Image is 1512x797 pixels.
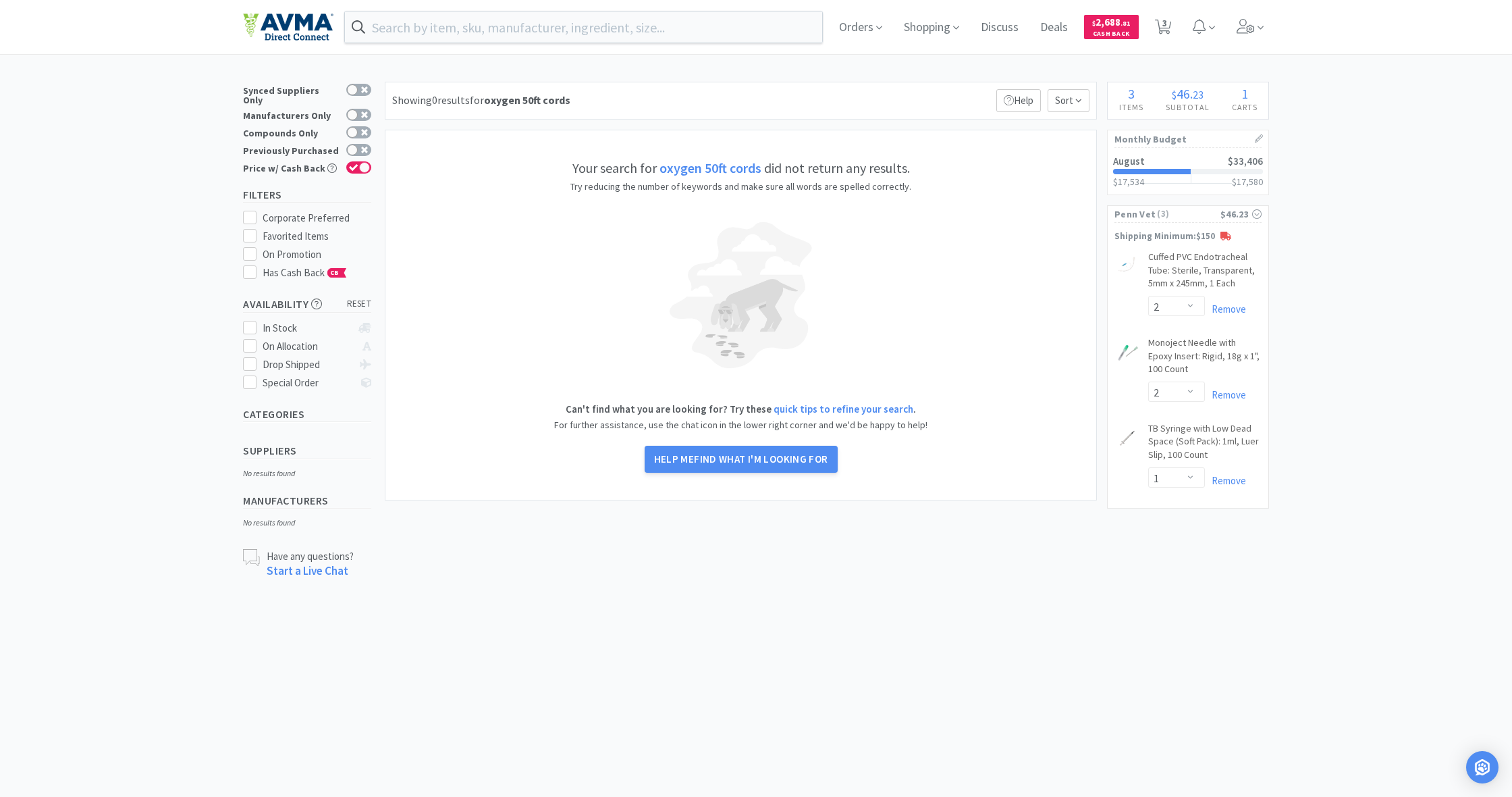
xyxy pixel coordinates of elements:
[1193,88,1204,101] span: 23
[263,338,352,355] div: On Allocation
[1035,22,1073,34] a: Deals
[392,92,570,109] div: Showing 0 results
[263,247,372,263] div: On Promotion
[694,453,828,465] span: find what I'm looking for
[1172,88,1177,101] span: $
[1114,207,1156,222] span: Penn Vet
[1148,251,1262,296] a: Cuffed PVC Endotracheal Tube: Sterile, Transparent, 5mm x 245mm, 1 Each
[263,228,372,245] div: Favorited Items
[1114,425,1139,452] img: cbfee6d5a19c4018a06b026fd1908b04_330734.png
[1150,23,1177,35] a: 3
[243,161,340,173] div: Price w/ Cash Back
[263,357,352,373] div: Drop Shipped
[1241,85,1248,102] span: 1
[1154,101,1220,113] h4: Subtotal
[1108,101,1154,113] h4: Items
[1108,148,1268,195] a: August$33,406$17,534$17,580
[539,179,944,194] p: Try reducing the number of keywords and make sure all words are spelled correctly.
[1114,253,1141,280] img: bf4e863ac6d94099b2fb70ea2f08849a_163383.png
[1228,155,1263,168] span: $33,406
[243,493,371,509] h5: Manufacturers
[243,144,340,155] div: Previously Purchased
[243,468,295,478] i: No results found
[1220,207,1262,222] div: $46.23
[263,210,372,226] div: Corporate Preferred
[267,549,354,563] p: Have any questions?
[1177,85,1190,102] span: 46
[267,563,348,578] a: Start a Live Chat
[484,93,570,107] strong: oxygen 50ft cords
[539,417,944,432] p: For further assistance, use the chat icon in the lower right corner and we'd be happy to help!
[1084,9,1139,45] a: $2,688.81Cash Back
[1113,156,1145,166] h2: August
[1237,176,1263,188] span: 17,580
[243,443,371,459] h5: Suppliers
[774,403,913,415] a: quick tips to refine your search
[1232,177,1263,186] h3: $
[263,266,347,279] span: Has Cash Back
[243,126,340,138] div: Compounds Only
[1120,19,1131,28] span: . 81
[1114,339,1141,366] img: 3afd52248cf743388c3ab029db3dec3f_164169.png
[263,320,352,336] div: In Stock
[470,93,570,107] span: for
[1092,16,1131,28] span: 2,688
[347,297,372,311] span: reset
[996,89,1041,112] p: Help
[263,375,352,391] div: Special Order
[243,407,371,422] h5: Categories
[1128,85,1135,102] span: 3
[1205,474,1246,487] a: Remove
[1220,101,1268,113] h4: Carts
[243,187,371,203] h5: Filters
[975,22,1024,34] a: Discuss
[659,159,761,176] strong: oxygen 50ft cords
[1205,388,1246,401] a: Remove
[243,517,295,528] i: No results found
[667,194,815,396] img: blind-dog-light.png
[1156,207,1220,221] span: ( 3 )
[539,157,944,179] h5: Your search for did not return any results.
[243,13,333,41] img: e4e33dab9f054f5782a47901c742baa9_102.png
[345,11,822,43] input: Search by item, sku, manufacturer, ingredient, size...
[1148,422,1262,467] a: TB Syringe with Low Dead Space (Soft Pack): 1ml, Luer Slip, 100 Count
[1148,336,1262,382] a: Monoject Needle with Epoxy Insert: Rigid, 18g x 1", 100 Count
[645,446,838,473] button: Help mefind what I'm looking for
[1114,130,1262,148] h1: Monthly Budget
[1466,751,1498,783] div: Open Intercom Messenger
[1092,30,1131,39] span: Cash Back
[566,403,916,415] strong: Can't find what you are looking for? Try these .
[1108,230,1268,244] p: Shipping Minimum: $150
[1154,87,1220,101] div: .
[1113,176,1144,188] span: $17,534
[243,84,340,105] div: Synced Suppliers Only
[243,297,371,312] h5: Availability
[1205,303,1246,315] a: Remove
[328,269,342,277] span: CB
[1092,19,1096,28] span: $
[243,109,340,120] div: Manufacturers Only
[1048,89,1089,112] span: Sort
